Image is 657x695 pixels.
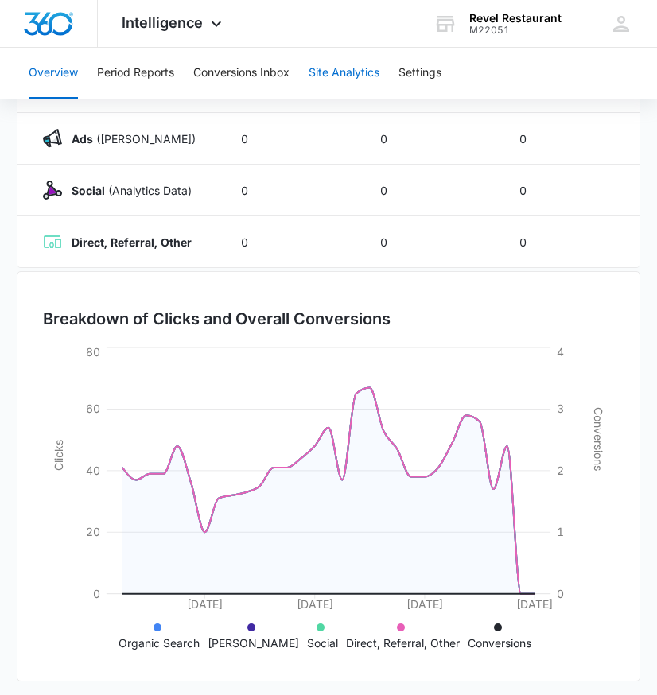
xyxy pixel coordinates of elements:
[52,440,65,471] tspan: Clicks
[86,402,100,416] tspan: 60
[122,14,203,31] span: Intelligence
[309,48,379,99] button: Site Analytics
[468,635,531,651] p: Conversions
[72,184,105,197] strong: Social
[469,25,562,36] div: account id
[43,129,62,148] img: Ads
[43,181,62,200] img: Social
[557,402,564,416] tspan: 3
[346,635,460,651] p: Direct, Referral, Other
[557,587,564,600] tspan: 0
[297,597,333,611] tspan: [DATE]
[186,597,223,611] tspan: [DATE]
[119,635,200,651] p: Organic Search
[592,407,605,471] tspan: Conversions
[557,525,564,538] tspan: 1
[86,345,100,359] tspan: 80
[193,48,290,99] button: Conversions Inbox
[43,307,391,331] h3: Breakdown of Clicks and Overall Conversions
[500,113,640,165] td: 0
[208,635,299,651] p: [PERSON_NAME]
[97,48,174,99] button: Period Reports
[361,113,500,165] td: 0
[86,525,100,538] tspan: 20
[222,165,361,216] td: 0
[500,216,640,268] td: 0
[72,235,192,249] strong: Direct, Referral, Other
[86,464,100,477] tspan: 40
[500,165,640,216] td: 0
[406,597,443,611] tspan: [DATE]
[307,635,338,651] p: Social
[222,216,361,268] td: 0
[557,464,564,477] tspan: 2
[516,597,553,611] tspan: [DATE]
[93,587,100,600] tspan: 0
[398,48,441,99] button: Settings
[557,345,564,359] tspan: 4
[361,216,500,268] td: 0
[29,48,78,99] button: Overview
[222,113,361,165] td: 0
[469,12,562,25] div: account name
[72,132,93,146] strong: Ads
[361,165,500,216] td: 0
[62,130,196,147] p: ([PERSON_NAME])
[62,182,192,199] p: (Analytics Data)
